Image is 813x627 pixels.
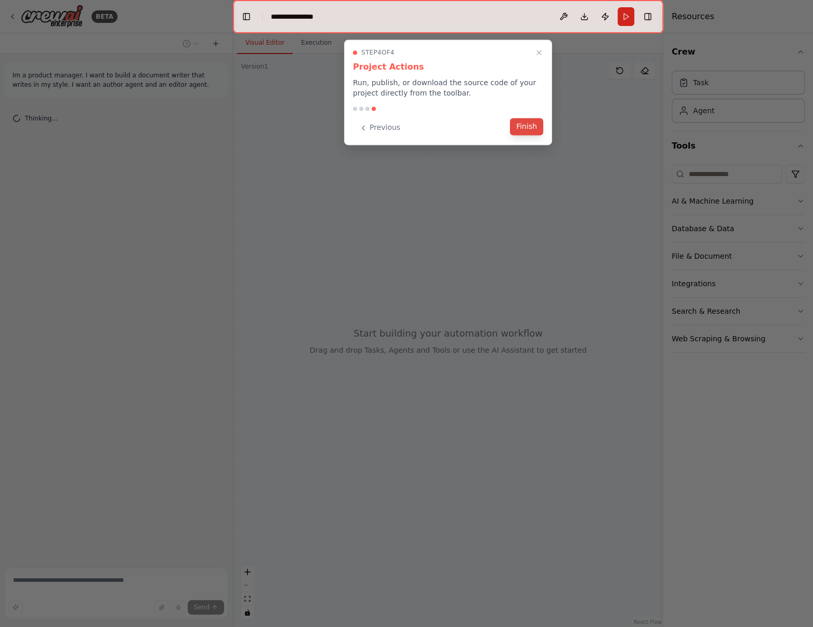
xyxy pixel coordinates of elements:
span: Step 4 of 4 [361,48,395,57]
p: Run, publish, or download the source code of your project directly from the toolbar. [353,77,543,98]
h3: Project Actions [353,61,543,73]
button: Close walkthrough [533,46,545,59]
button: Hide left sidebar [239,9,254,24]
button: Previous [353,119,406,136]
button: Finish [510,118,543,135]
